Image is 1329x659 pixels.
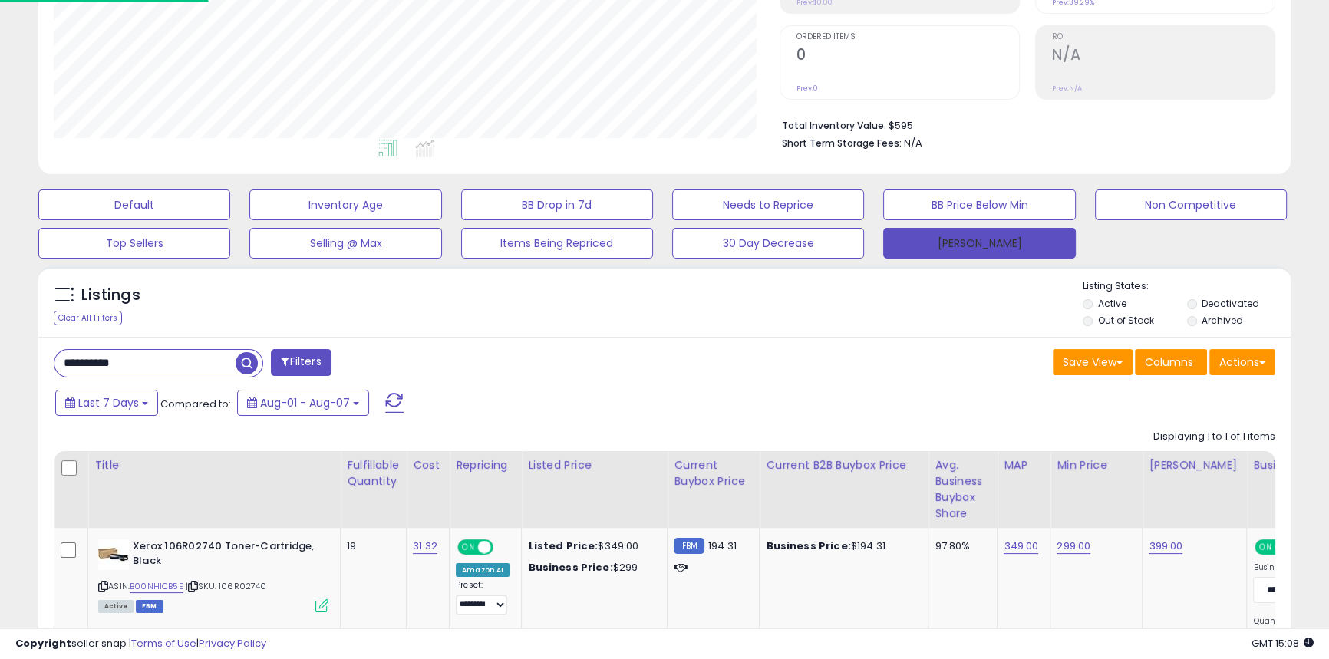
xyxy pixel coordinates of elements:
div: 19 [347,539,394,553]
button: Items Being Repriced [461,228,653,259]
span: OFF [491,541,516,554]
div: $299 [528,561,655,575]
button: Save View [1053,349,1133,375]
label: Out of Stock [1097,314,1153,327]
div: Min Price [1057,457,1136,473]
a: 399.00 [1149,539,1182,554]
div: [PERSON_NAME] [1149,457,1240,473]
b: Total Inventory Value: [782,119,886,132]
span: Columns [1145,354,1193,370]
div: Current B2B Buybox Price [766,457,922,473]
a: Terms of Use [131,636,196,651]
button: Actions [1209,349,1275,375]
div: 97.80% [935,539,985,553]
a: 31.32 [413,539,437,554]
span: N/A [904,136,922,150]
p: Listing States: [1083,279,1291,294]
div: Displaying 1 to 1 of 1 items [1153,430,1275,444]
button: Non Competitive [1095,189,1287,220]
b: Short Term Storage Fees: [782,137,902,150]
button: 30 Day Decrease [672,228,864,259]
button: Last 7 Days [55,390,158,416]
div: Cost [413,457,443,473]
li: $595 [782,115,1264,133]
span: All listings currently available for purchase on Amazon [98,600,134,613]
span: Aug-01 - Aug-07 [260,395,350,410]
div: ASIN: [98,539,328,611]
div: MAP [1004,457,1044,473]
small: Prev: N/A [1052,84,1082,93]
span: 2025-08-15 15:08 GMT [1252,636,1314,651]
div: Clear All Filters [54,311,122,325]
button: Needs to Reprice [672,189,864,220]
div: Amazon AI [456,563,510,577]
small: Prev: 0 [796,84,818,93]
h2: 0 [796,46,1019,67]
b: Business Price: [528,560,612,575]
button: Inventory Age [249,189,441,220]
button: [PERSON_NAME] [883,228,1075,259]
div: Avg. Business Buybox Share [935,457,991,522]
button: Selling @ Max [249,228,441,259]
small: FBM [674,538,704,554]
a: 299.00 [1057,539,1090,554]
span: Compared to: [160,397,231,411]
a: 349.00 [1004,539,1038,554]
div: Listed Price [528,457,661,473]
label: Archived [1202,314,1243,327]
span: 194.31 [708,539,737,553]
span: ON [1257,541,1276,554]
div: $194.31 [766,539,916,553]
b: Xerox 106R02740 Toner-Cartridge, Black [133,539,319,572]
b: Business Price: [766,539,850,553]
span: FBM [136,600,163,613]
label: Active [1097,297,1126,310]
div: Preset: [456,580,510,615]
div: Current Buybox Price [674,457,753,489]
button: Aug-01 - Aug-07 [237,390,369,416]
strong: Copyright [15,636,71,651]
span: Last 7 Days [78,395,139,410]
a: Privacy Policy [199,636,266,651]
h2: N/A [1052,46,1275,67]
span: ROI [1052,33,1275,41]
button: Filters [271,349,331,376]
span: | SKU: 106R02740 [186,580,267,592]
div: Fulfillable Quantity [347,457,400,489]
button: Default [38,189,230,220]
span: ON [459,541,478,554]
a: B00NHICB5E [130,580,183,593]
div: $349.00 [528,539,655,553]
b: Listed Price: [528,539,598,553]
button: BB Price Below Min [883,189,1075,220]
img: 312LZ0Llh0L._SL40_.jpg [98,539,129,570]
span: Ordered Items [796,33,1019,41]
div: Repricing [456,457,515,473]
div: seller snap | | [15,637,266,651]
div: Title [94,457,334,473]
button: Columns [1135,349,1207,375]
button: Top Sellers [38,228,230,259]
button: BB Drop in 7d [461,189,653,220]
label: Deactivated [1202,297,1259,310]
h5: Listings [81,285,140,306]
